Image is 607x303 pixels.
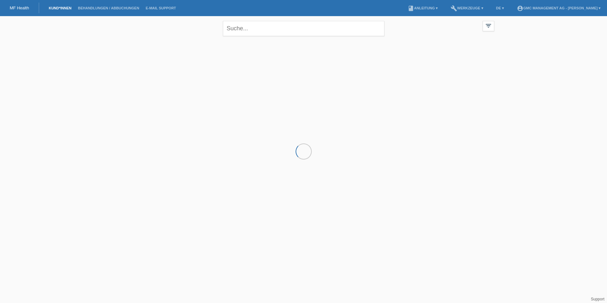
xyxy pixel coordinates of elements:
[404,6,441,10] a: bookAnleitung ▾
[517,5,523,12] i: account_circle
[10,5,29,10] a: MF Health
[485,22,492,29] i: filter_list
[408,5,414,12] i: book
[447,6,487,10] a: buildWerkzeuge ▾
[142,6,179,10] a: E-Mail Support
[451,5,457,12] i: build
[75,6,142,10] a: Behandlungen / Abbuchungen
[514,6,604,10] a: account_circleGMC Management AG - [PERSON_NAME] ▾
[223,21,384,36] input: Suche...
[46,6,75,10] a: Kund*innen
[591,297,604,301] a: Support
[493,6,507,10] a: DE ▾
